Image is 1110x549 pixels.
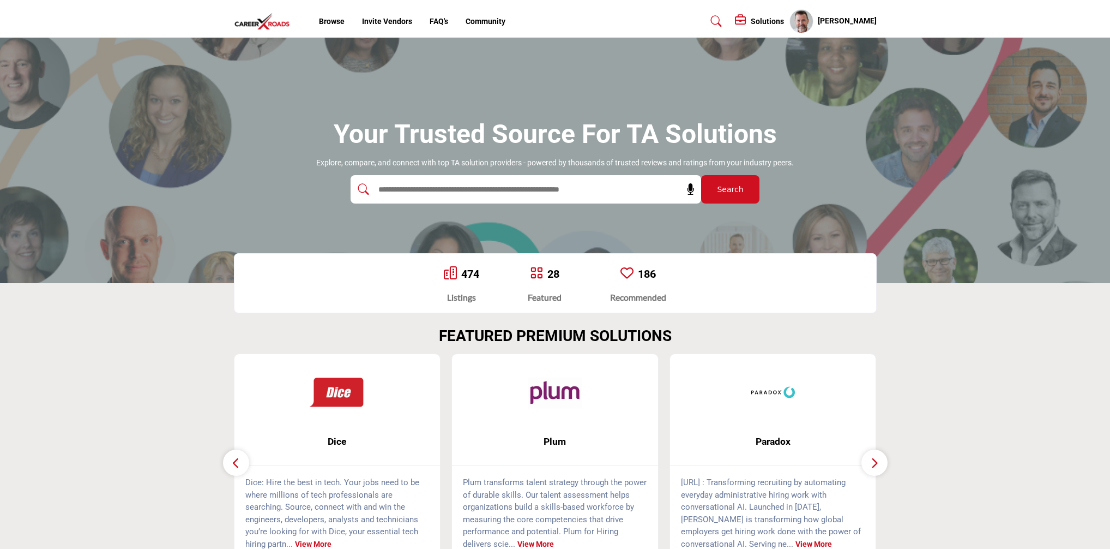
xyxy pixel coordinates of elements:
[818,16,877,27] h5: [PERSON_NAME]
[286,539,293,549] span: ...
[468,434,642,449] span: Plum
[751,16,784,26] h5: Solutions
[789,9,813,33] button: Show hide supplier dropdown
[670,427,876,456] a: Paradox
[234,427,441,456] a: Dice
[251,427,424,456] b: Dice
[452,427,658,456] a: Plum
[517,540,554,548] a: View More
[234,13,296,31] img: Site Logo
[795,540,832,548] a: View More
[700,13,729,30] a: Search
[530,266,543,282] a: Go to Featured
[295,540,331,548] a: View More
[528,291,562,304] div: Featured
[717,184,743,195] span: Search
[735,15,784,28] div: Solutions
[310,365,364,420] img: Dice
[466,17,505,26] a: Community
[461,267,479,281] a: 474
[686,427,860,456] b: Paradox
[439,327,672,345] h2: FEATURED PREMIUM SOLUTIONS
[787,539,793,549] span: ...
[444,291,479,304] div: Listings
[638,267,656,281] a: 186
[547,267,559,281] a: 28
[316,158,794,169] p: Explore, compare, and connect with top TA solution providers - powered by thousands of trusted re...
[468,427,642,456] b: Plum
[319,17,345,26] a: Browse
[701,175,759,204] button: Search
[686,434,860,449] span: Paradox
[334,117,777,151] h1: Your Trusted Source for TA Solutions
[620,266,634,282] a: Go to Recommended
[528,365,582,420] img: Plum
[610,291,666,304] div: Recommended
[430,17,448,26] a: FAQ's
[362,17,412,26] a: Invite Vendors
[251,434,424,449] span: Dice
[746,365,800,420] img: Paradox
[509,539,515,549] span: ...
